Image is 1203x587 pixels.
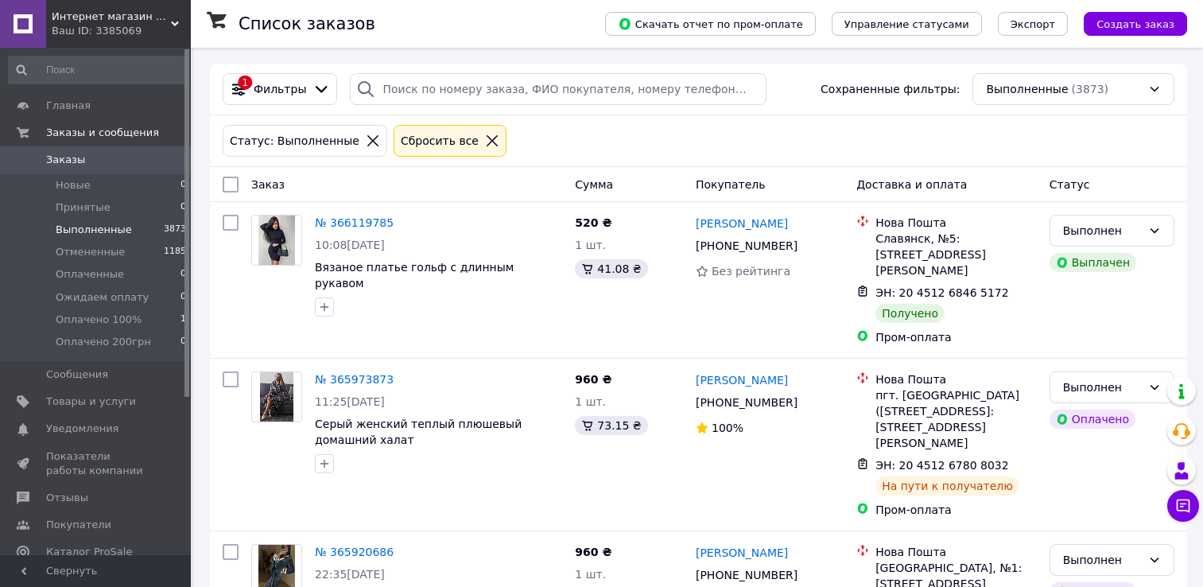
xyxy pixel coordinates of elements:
[46,99,91,113] span: Главная
[1063,551,1142,569] div: Выполнен
[180,267,186,282] span: 0
[1063,222,1142,239] div: Выполнен
[315,261,514,290] a: Вязаное платье гольф с длинным рукавом
[875,502,1037,518] div: Пром-оплата
[712,265,790,278] span: Без рейтинга
[52,10,171,24] span: Интернет магазин женских халатов "Ваша Мода"
[258,216,296,265] img: Фото товару
[180,178,186,192] span: 0
[575,178,613,191] span: Сумма
[875,371,1037,387] div: Нова Пошта
[56,313,142,327] span: Оплачено 100%
[998,12,1068,36] button: Экспорт
[875,304,945,323] div: Получено
[251,178,285,191] span: Заказ
[696,545,788,561] a: [PERSON_NAME]
[1011,18,1055,30] span: Экспорт
[315,373,394,386] a: № 365973873
[875,544,1037,560] div: Нова Пошта
[315,568,385,581] span: 22:35[DATE]
[1167,490,1199,522] button: Чат с покупателем
[618,17,803,31] span: Скачать отчет по пром-оплате
[239,14,375,33] h1: Список заказов
[180,290,186,305] span: 0
[46,395,136,409] span: Товары и услуги
[693,564,801,586] div: [PHONE_NUMBER]
[821,81,960,97] span: Сохраненные фильтры:
[575,568,606,581] span: 1 шт.
[1050,253,1136,272] div: Выплачен
[180,335,186,349] span: 0
[56,223,132,237] span: Выполненные
[1096,18,1174,30] span: Создать заказ
[575,239,606,251] span: 1 шт.
[1063,379,1142,396] div: Выполнен
[164,245,186,259] span: 1185
[52,24,191,38] div: Ваш ID: 3385069
[56,335,151,349] span: Оплачено 200грн
[46,367,108,382] span: Сообщения
[315,395,385,408] span: 11:25[DATE]
[56,178,91,192] span: Новые
[875,459,1009,472] span: ЭН: 20 4512 6780 8032
[46,491,88,505] span: Отзывы
[875,215,1037,231] div: Нова Пошта
[315,216,394,229] a: № 366119785
[712,422,743,434] span: 100%
[875,286,1009,299] span: ЭН: 20 4512 6846 5172
[56,245,125,259] span: Отмененные
[693,391,801,414] div: [PHONE_NUMBER]
[1050,178,1090,191] span: Статус
[844,18,969,30] span: Управление статусами
[46,518,111,532] span: Покупатели
[315,546,394,558] a: № 365920686
[46,449,147,478] span: Показатели работы компании
[875,476,1019,496] div: На пути к получателю
[251,371,302,422] a: Фото товару
[1084,12,1187,36] button: Создать заказ
[1072,83,1109,95] span: (3873)
[696,178,766,191] span: Покупатель
[46,153,85,167] span: Заказы
[56,267,124,282] span: Оплаченные
[693,235,801,257] div: [PHONE_NUMBER]
[315,239,385,251] span: 10:08[DATE]
[986,81,1068,97] span: Выполненные
[398,132,482,150] div: Сбросить все
[575,216,611,229] span: 520 ₴
[180,313,186,327] span: 1
[46,545,132,559] span: Каталог ProSale
[315,418,522,446] a: Серый женский теплый плюшевый домашний халат
[575,546,611,558] span: 960 ₴
[832,12,982,36] button: Управление статусами
[56,290,149,305] span: Ожидаем оплату
[875,387,1037,451] div: пгт. [GEOGRAPHIC_DATA] ([STREET_ADDRESS]: [STREET_ADDRESS][PERSON_NAME]
[46,422,118,436] span: Уведомления
[875,231,1037,278] div: Славянск, №5: [STREET_ADDRESS][PERSON_NAME]
[46,126,159,140] span: Заказы и сообщения
[260,372,293,422] img: Фото товару
[605,12,816,36] button: Скачать отчет по пром-оплате
[1050,410,1135,429] div: Оплачено
[227,132,363,150] div: Статус: Выполненные
[164,223,186,237] span: 3873
[575,373,611,386] span: 960 ₴
[575,259,647,278] div: 41.08 ₴
[8,56,188,84] input: Поиск
[856,178,967,191] span: Доставка и оплата
[696,372,788,388] a: [PERSON_NAME]
[350,73,766,105] input: Поиск по номеру заказа, ФИО покупателя, номеру телефона, Email, номеру накладной
[1068,17,1187,29] a: Создать заказ
[696,216,788,231] a: [PERSON_NAME]
[575,416,647,435] div: 73.15 ₴
[56,200,111,215] span: Принятые
[180,200,186,215] span: 0
[875,329,1037,345] div: Пром-оплата
[251,215,302,266] a: Фото товару
[575,395,606,408] span: 1 шт.
[254,81,306,97] span: Фильтры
